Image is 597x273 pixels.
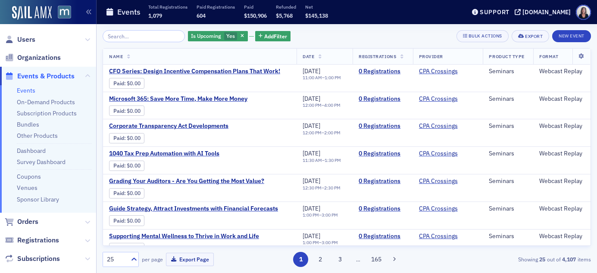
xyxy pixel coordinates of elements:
[419,205,473,213] span: CPA Crossings
[489,205,527,213] div: Seminars
[109,122,254,130] a: Corporate Transparency Act Developments
[109,177,264,185] a: Grading Your Auditors - Are You Getting the Most Value?
[303,75,341,81] div: –
[109,95,254,103] a: Microsoft 365: Save More Time, Make More Money
[552,31,591,39] a: New Event
[419,68,473,75] span: CPA Crossings
[303,185,322,191] time: 12:30 PM
[359,205,406,213] a: 0 Registrations
[303,102,322,108] time: 12:00 PM
[113,80,124,87] a: Paid
[109,161,144,171] div: Paid: 0 - $0
[303,239,319,245] time: 1:00 PM
[293,252,308,267] button: 1
[303,157,322,163] time: 11:30 AM
[359,233,406,240] a: 0 Registrations
[359,122,406,130] a: 0 Registrations
[109,215,144,226] div: Paid: 0 - $0
[489,150,527,158] div: Seminars
[127,190,141,196] span: $0.00
[352,255,364,263] span: …
[113,162,124,169] a: Paid
[148,4,188,10] p: Total Registrations
[419,205,458,213] a: CPA Crossings
[552,30,591,42] button: New Event
[17,236,59,245] span: Registrations
[113,245,124,251] a: Paid
[419,150,473,158] span: CPA Crossings
[419,122,458,130] a: CPA Crossings
[303,212,319,218] time: 1:00 PM
[127,162,141,169] span: $0.00
[12,6,52,20] img: SailAMX
[576,5,591,20] span: Profile
[148,12,162,19] span: 1,079
[303,232,320,240] span: [DATE]
[197,4,235,10] p: Paid Registrations
[313,252,328,267] button: 2
[109,188,144,199] div: Paid: 0 - $0
[303,122,320,130] span: [DATE]
[244,4,267,10] p: Paid
[17,195,59,203] a: Sponsor Library
[113,80,127,87] span: :
[17,158,66,166] a: Survey Dashboard
[17,173,41,180] a: Coupons
[113,108,127,114] span: :
[191,32,221,39] span: Is Upcoming
[17,109,77,117] a: Subscription Products
[276,12,293,19] span: $5,768
[109,53,123,59] span: Name
[17,53,61,62] span: Organizations
[113,217,124,224] a: Paid
[419,95,458,103] a: CPA Crossings
[109,78,144,88] div: Paid: 0 - $0
[17,184,38,192] a: Venues
[325,157,341,163] time: 1:30 PM
[489,233,527,240] div: Seminars
[303,130,341,136] div: –
[359,68,406,75] a: 0 Registrations
[127,80,141,87] span: $0.00
[17,217,38,226] span: Orders
[332,252,347,267] button: 3
[52,6,71,20] a: View Homepage
[117,7,141,17] h1: Events
[113,135,127,141] span: :
[113,190,127,196] span: :
[305,12,328,19] span: $145,138
[525,34,543,39] div: Export
[58,6,71,19] img: SailAMX
[109,133,144,143] div: Paid: 0 - $0
[197,12,206,19] span: 604
[303,53,314,59] span: Date
[109,105,144,116] div: Paid: 0 - $0
[419,233,473,240] span: CPA Crossings
[325,74,341,81] time: 1:00 PM
[539,233,584,240] div: Webcast Replay
[127,135,141,141] span: $0.00
[305,4,328,10] p: Net
[419,177,458,185] a: CPA Crossings
[276,4,296,10] p: Refunded
[419,53,443,59] span: Provider
[419,95,473,103] span: CPA Crossings
[109,68,280,75] a: CFO Series: Design Incentive Compensation Plans That Work!
[359,53,396,59] span: Registrations
[5,254,60,264] a: Subscriptions
[188,31,248,42] div: Yes
[515,9,574,15] button: [DOMAIN_NAME]
[419,177,473,185] span: CPA Crossings
[489,53,524,59] span: Product Type
[17,87,35,94] a: Events
[109,205,278,213] a: Guide Strategy, Attract Investments with Financial Forecasts
[539,53,558,59] span: Format
[5,35,35,44] a: Users
[539,68,584,75] div: Webcast Replay
[539,150,584,158] div: Webcast Replay
[17,147,46,155] a: Dashboard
